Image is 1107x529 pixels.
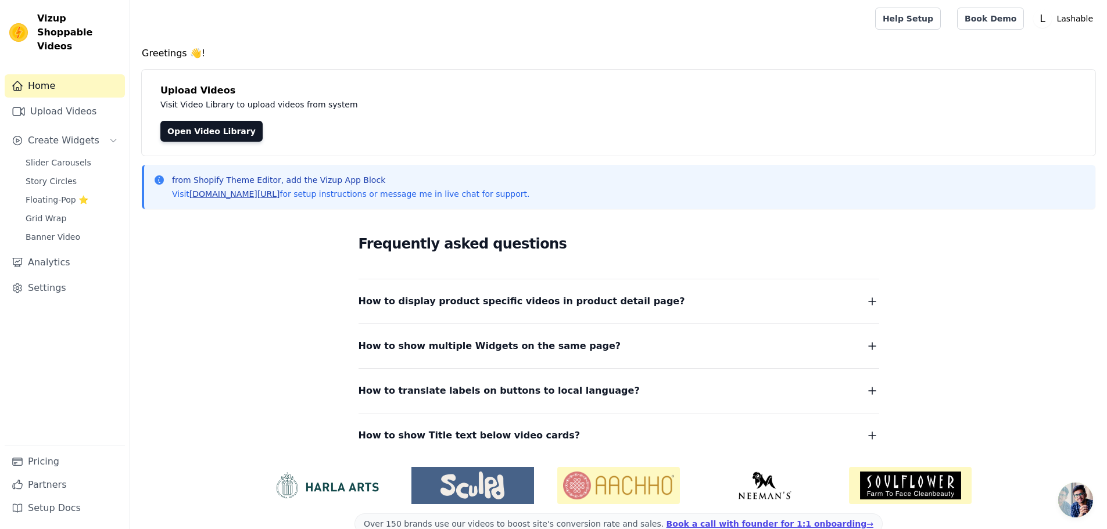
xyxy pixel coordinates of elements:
[359,232,879,255] h2: Frequently asked questions
[849,467,972,504] img: Soulflower
[160,84,1077,98] h4: Upload Videos
[1058,483,1093,517] a: Open chat
[142,46,1095,60] h4: Greetings 👋!
[5,100,125,123] a: Upload Videos
[1052,8,1098,29] p: Lashable
[359,383,640,399] span: How to translate labels on buttons to local language?
[359,293,879,310] button: How to display product specific videos in product detail page?
[359,293,685,310] span: How to display product specific videos in product detail page?
[26,213,66,224] span: Grid Wrap
[359,427,879,444] button: How to show Title text below video cards?
[957,8,1024,30] a: Book Demo
[1033,8,1098,29] button: L Lashable
[19,192,125,208] a: Floating-Pop ⭐
[19,154,125,171] a: Slider Carousels
[5,473,125,496] a: Partners
[359,338,621,354] span: How to show multiple Widgets on the same page?
[875,8,941,30] a: Help Setup
[703,472,826,499] img: Neeman's
[28,134,99,147] span: Create Widgets
[160,121,263,142] a: Open Video Library
[5,129,125,152] button: Create Widgets
[9,23,28,42] img: Vizup
[411,472,534,499] img: Sculpd US
[5,450,125,473] a: Pricing
[172,188,529,200] p: Visit for setup instructions or message me in live chat for support.
[19,210,125,226] a: Grid Wrap
[667,519,873,528] a: Book a call with founder for 1:1 onboarding
[37,12,120,53] span: Vizup Shoppable Videos
[5,496,125,520] a: Setup Docs
[5,276,125,300] a: Settings
[5,74,125,98] a: Home
[172,174,529,186] p: from Shopify Theme Editor, add the Vizup App Block
[26,231,80,243] span: Banner Video
[19,229,125,245] a: Banner Video
[557,467,680,504] img: Aachho
[19,173,125,189] a: Story Circles
[26,194,88,206] span: Floating-Pop ⭐
[26,157,91,168] span: Slider Carousels
[160,98,681,111] p: Visit Video Library to upload videos from system
[5,251,125,274] a: Analytics
[359,383,879,399] button: How to translate labels on buttons to local language?
[359,338,879,354] button: How to show multiple Widgets on the same page?
[1040,13,1046,24] text: L
[26,175,77,187] span: Story Circles
[189,189,280,199] a: [DOMAIN_NAME][URL]
[359,427,581,444] span: How to show Title text below video cards?
[266,472,388,499] img: HarlaArts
